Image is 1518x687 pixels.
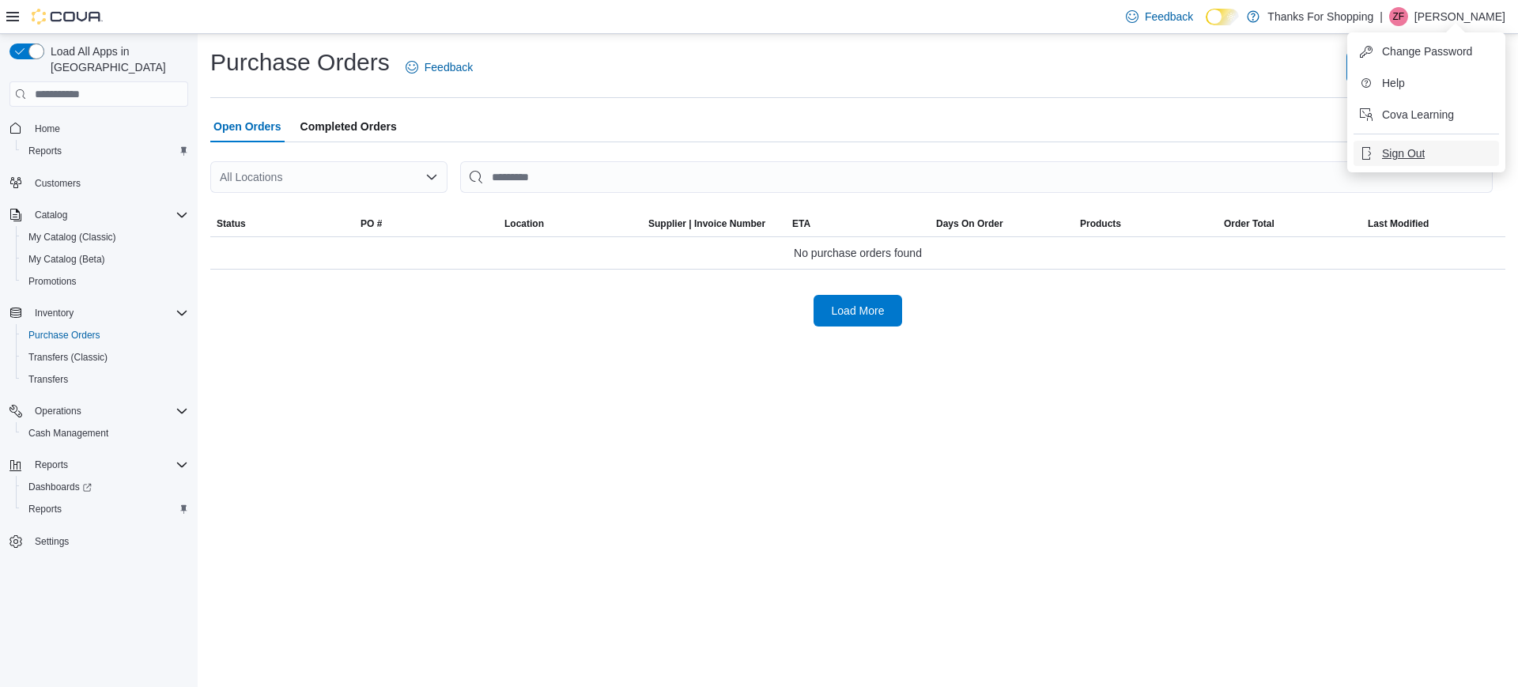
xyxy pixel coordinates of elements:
p: | [1380,7,1383,26]
span: ETA [792,217,810,230]
span: Reports [28,145,62,157]
span: Inventory [35,307,74,319]
button: Supplier | Invoice Number [642,211,786,236]
span: Home [28,118,188,138]
span: Help [1382,75,1405,91]
a: Cash Management [22,424,115,443]
span: Feedback [1145,9,1193,25]
span: My Catalog (Classic) [28,231,116,243]
span: ZF [1393,7,1405,26]
span: Products [1080,217,1121,230]
img: Cova [32,9,103,25]
div: Zander Finch [1389,7,1408,26]
span: Dark Mode [1206,25,1206,26]
span: Transfers [22,370,188,389]
span: Reports [35,459,68,471]
span: Reports [28,455,188,474]
span: Settings [35,535,69,548]
a: Dashboards [16,476,194,498]
button: Order Total [1218,211,1361,236]
span: Change Password [1382,43,1472,59]
span: Operations [28,402,188,421]
button: Status [210,211,354,236]
button: My Catalog (Beta) [16,248,194,270]
a: Transfers (Classic) [22,348,114,367]
button: Reports [16,140,194,162]
button: Open list of options [425,171,438,183]
span: Sign Out [1382,145,1425,161]
span: Days On Order [936,217,1003,230]
span: Feedback [425,59,473,75]
a: Feedback [1120,1,1199,32]
span: My Catalog (Beta) [28,253,105,266]
button: Change Password [1354,39,1499,64]
span: Cash Management [28,427,108,440]
span: Inventory [28,304,188,323]
button: ETA [786,211,930,236]
span: My Catalog (Beta) [22,250,188,269]
a: Settings [28,532,75,551]
input: This is a search bar. After typing your query, hit enter to filter the results lower in the page. [460,161,1493,193]
span: Purchase Orders [22,326,188,345]
a: Promotions [22,272,83,291]
button: Reports [28,455,74,474]
button: Purchase Orders [16,324,194,346]
span: Catalog [28,206,188,225]
button: Settings [3,530,194,553]
span: Transfers (Classic) [22,348,188,367]
button: Help [1354,70,1499,96]
span: Order Total [1224,217,1274,230]
span: Reports [22,142,188,160]
button: Catalog [3,204,194,226]
button: Transfers (Classic) [16,346,194,368]
button: Operations [3,400,194,422]
a: My Catalog (Classic) [22,228,123,247]
button: Products [1074,211,1218,236]
nav: Complex example [9,110,188,594]
span: Customers [35,177,81,190]
button: Cash Management [16,422,194,444]
button: PO # [354,211,498,236]
span: Operations [35,405,81,417]
span: Completed Orders [300,111,397,142]
span: Last Modified [1368,217,1429,230]
span: Reports [22,500,188,519]
span: Cash Management [22,424,188,443]
span: My Catalog (Classic) [22,228,188,247]
button: Reports [3,454,194,476]
span: Load More [832,303,885,319]
div: Location [504,217,544,230]
span: Reports [28,503,62,515]
a: Customers [28,174,87,193]
span: Purchase Orders [28,329,100,342]
button: Reports [16,498,194,520]
a: Reports [22,142,68,160]
span: Dashboards [22,478,188,496]
span: Cova Learning [1382,107,1454,123]
a: Feedback [399,51,479,83]
a: Home [28,119,66,138]
span: PO # [361,217,382,230]
span: Transfers (Classic) [28,351,108,364]
span: Promotions [22,272,188,291]
span: Promotions [28,275,77,288]
button: My Catalog (Classic) [16,226,194,248]
a: Reports [22,500,68,519]
button: Operations [28,402,88,421]
button: Days On Order [930,211,1074,236]
p: [PERSON_NAME] [1414,7,1505,26]
span: Status [217,217,246,230]
button: Promotions [16,270,194,293]
button: Location [498,211,642,236]
button: Cova Learning [1354,102,1499,127]
h1: Purchase Orders [210,47,390,78]
span: Transfers [28,373,68,386]
input: Dark Mode [1206,9,1239,25]
span: Home [35,123,60,135]
button: Home [3,116,194,139]
button: Catalog [28,206,74,225]
span: Supplier | Invoice Number [648,217,765,230]
p: Thanks For Shopping [1267,7,1373,26]
button: Customers [3,172,194,194]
